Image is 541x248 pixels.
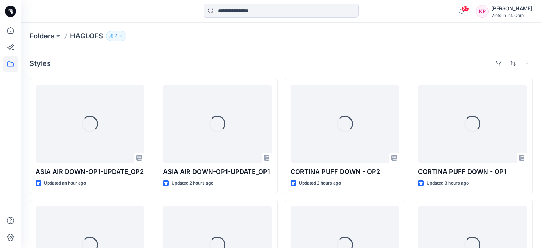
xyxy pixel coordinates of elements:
a: Folders [30,31,55,41]
p: HAGLOFS [70,31,103,41]
p: ASIA AIR DOWN-OP1-UPDATE_OP2 [36,167,144,177]
span: 87 [461,6,469,12]
h4: Styles [30,59,51,68]
p: Updated 2 hours ago [172,180,213,187]
p: Updated an hour ago [44,180,86,187]
div: [PERSON_NAME] [491,4,532,13]
p: CORTINA PUFF DOWN - OP1 [418,167,527,177]
div: Vietsun Int. Corp [491,13,532,18]
p: Updated 2 hours ago [299,180,341,187]
button: 3 [106,31,126,41]
p: CORTINA PUFF DOWN - OP2 [291,167,399,177]
p: Updated 3 hours ago [427,180,469,187]
p: ASIA AIR DOWN-OP1-UPDATE_OP1 [163,167,272,177]
div: KP [476,5,489,18]
p: 3 [115,32,118,40]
